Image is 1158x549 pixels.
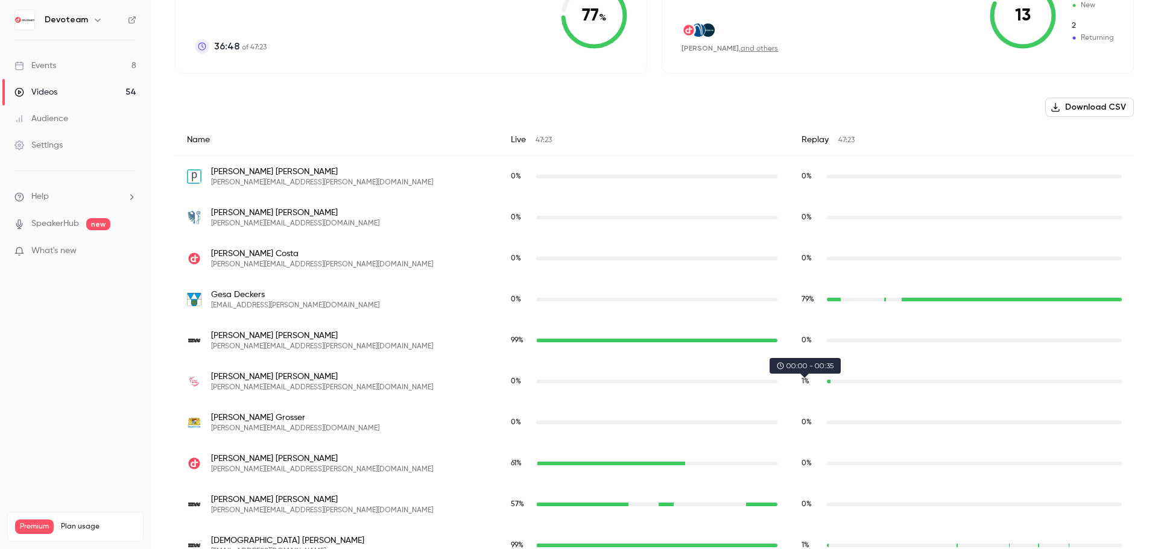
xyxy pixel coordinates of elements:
[511,501,524,508] span: 57 %
[741,45,778,52] a: and others
[211,289,379,301] span: Gesa Deckers
[45,14,88,26] h6: Devoteam
[211,330,433,342] span: [PERSON_NAME] [PERSON_NAME]
[802,337,812,344] span: 0 %
[211,166,433,178] span: [PERSON_NAME] [PERSON_NAME]
[31,190,49,203] span: Help
[187,497,201,512] img: stadt.wuppertal.de
[175,320,1134,361] div: julia.esslinger@stadt.wuppertal.de
[211,248,433,260] span: [PERSON_NAME] Costa
[802,419,812,426] span: 0 %
[682,43,778,54] div: ,
[511,376,530,387] span: Live watch time
[175,443,1134,484] div: martina.hauschild@devoteam.com
[211,219,379,228] span: [PERSON_NAME][EMAIL_ADDRESS][DOMAIN_NAME]
[802,214,812,221] span: 0 %
[1045,98,1134,117] button: Download CSV
[802,376,821,387] span: Replay watch time
[175,361,1134,402] div: frank.fleischhauer@freiburg.de
[511,499,530,510] span: Live watch time
[15,519,54,534] span: Premium
[211,207,379,219] span: [PERSON_NAME] [PERSON_NAME]
[187,456,201,471] img: devoteam.com
[211,260,433,269] span: [PERSON_NAME][EMAIL_ADDRESS][PERSON_NAME][DOMAIN_NAME]
[175,197,1134,238] div: jakub.campa@biberach.de
[511,173,521,180] span: 0 %
[1071,33,1114,43] span: Returning
[14,113,68,125] div: Audience
[511,460,522,467] span: 61 %
[175,124,499,156] div: Name
[214,39,239,54] span: 36:48
[511,214,521,221] span: 0 %
[511,171,530,182] span: Live watch time
[682,44,739,52] span: [PERSON_NAME]
[802,253,821,264] span: Replay watch time
[15,10,34,30] img: Devoteam
[211,453,433,465] span: [PERSON_NAME] [PERSON_NAME]
[511,419,521,426] span: 0 %
[211,535,364,547] span: [DEMOGRAPHIC_DATA] [PERSON_NAME]
[86,218,110,230] span: new
[802,378,809,385] span: 1 %
[211,342,433,351] span: [PERSON_NAME][EMAIL_ADDRESS][PERSON_NAME][DOMAIN_NAME]
[211,301,379,310] span: [EMAIL_ADDRESS][PERSON_NAME][DOMAIN_NAME]
[211,465,433,474] span: [PERSON_NAME][EMAIL_ADDRESS][PERSON_NAME][DOMAIN_NAME]
[536,137,552,144] span: 47:23
[838,137,855,144] span: 47:23
[802,335,821,346] span: Replay watch time
[14,190,136,203] li: help-dropdown-opener
[682,24,695,37] img: devoteam.com
[511,458,530,469] span: Live watch time
[211,178,433,187] span: [PERSON_NAME][EMAIL_ADDRESS][PERSON_NAME][DOMAIN_NAME]
[187,292,201,307] img: stadt-willich.de
[511,337,524,344] span: 99 %
[211,506,433,515] span: [PERSON_NAME][EMAIL_ADDRESS][PERSON_NAME][DOMAIN_NAME]
[14,60,56,72] div: Events
[802,255,812,262] span: 0 %
[802,501,812,508] span: 0 %
[122,246,136,257] iframe: Noticeable Trigger
[802,173,812,180] span: 0 %
[802,499,821,510] span: Replay watch time
[802,212,821,223] span: Replay watch time
[499,124,789,156] div: Live
[214,39,267,54] p: of 47:23
[511,253,530,264] span: Live watch time
[802,417,821,428] span: Replay watch time
[175,402,1134,443] div: s.grosser@lra-wm.bayern.de
[511,378,521,385] span: 0 %
[511,296,521,303] span: 0 %
[789,124,1134,156] div: Replay
[802,171,821,182] span: Replay watch time
[701,24,715,37] img: servicenow.com
[187,333,201,348] img: stadt.wuppertal.de
[187,251,201,266] img: devoteam.com
[802,542,809,549] span: 1 %
[511,294,530,305] span: Live watch time
[692,24,705,37] img: passau.ihk.de
[187,210,201,225] img: biberach.de
[14,86,57,98] div: Videos
[511,335,530,346] span: Live watch time
[175,156,1134,198] div: raul.bukowiecki@protiviti.de
[61,522,136,532] span: Plan usage
[175,238,1134,279] div: ana.cristina.costa@devoteam.com
[802,296,814,303] span: 79 %
[14,139,63,151] div: Settings
[511,212,530,223] span: Live watch time
[211,412,379,424] span: [PERSON_NAME] Grosser
[31,245,77,257] span: What's new
[31,218,79,230] a: SpeakerHub
[511,542,524,549] span: 99 %
[211,424,379,433] span: [PERSON_NAME][EMAIL_ADDRESS][DOMAIN_NAME]
[802,458,821,469] span: Replay watch time
[187,377,201,387] img: freiburg.de
[211,371,433,383] span: [PERSON_NAME] [PERSON_NAME]
[211,383,433,392] span: [PERSON_NAME][EMAIL_ADDRESS][PERSON_NAME][DOMAIN_NAME]
[802,294,821,305] span: Replay watch time
[511,255,521,262] span: 0 %
[211,494,433,506] span: [PERSON_NAME] [PERSON_NAME]
[175,484,1134,525] div: claudia.herdt@stadt.wuppertal.de
[175,279,1134,320] div: gesa.deckers@stadt-willich.de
